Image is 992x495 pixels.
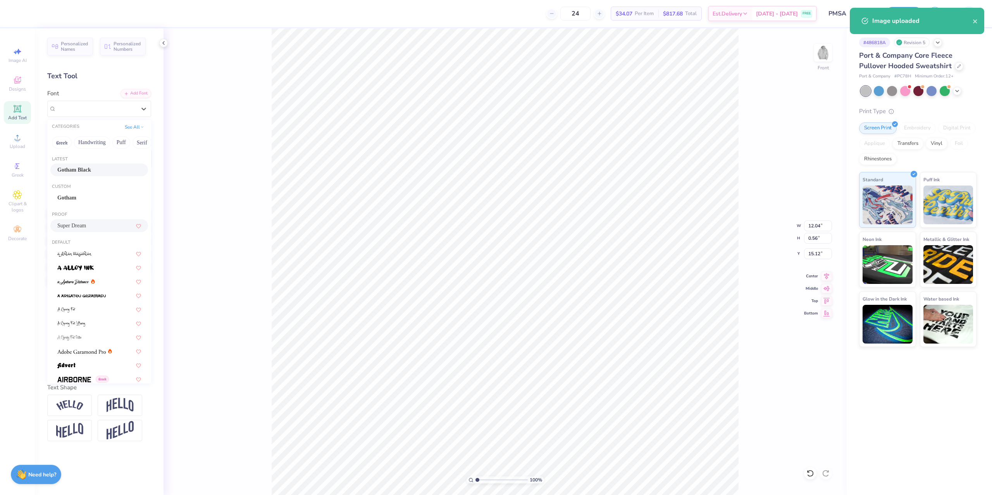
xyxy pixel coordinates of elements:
span: Neon Ink [863,235,882,243]
img: a Alloy Ink [57,265,94,271]
span: Middle [804,286,818,291]
span: Puff Ink [923,175,940,184]
img: Glow in the Dark Ink [863,305,913,344]
img: Airborne [57,377,91,382]
button: See All [122,123,146,131]
img: A Charming Font Outline [57,335,81,340]
img: Rise [107,421,134,440]
img: Water based Ink [923,305,973,344]
img: Arc [56,400,83,411]
img: a Arigatou Gozaimasu [57,293,106,299]
div: CATEGORIES [52,124,79,130]
div: # 486818A [859,38,890,47]
span: Gotham [57,194,76,202]
div: Rhinestones [859,153,897,165]
div: Text Shape [47,383,151,392]
div: Screen Print [859,122,897,134]
img: Puff Ink [923,186,973,224]
span: Est. Delivery [713,10,742,18]
span: Designs [9,86,26,92]
img: Adobe Garamond Pro [57,349,106,354]
span: Clipart & logos [4,201,31,213]
img: A Charming Font [57,307,76,313]
div: Vinyl [926,138,947,150]
span: Personalized Numbers [114,41,141,52]
img: Arch [107,398,134,412]
span: Add Text [8,115,27,121]
span: Metallic & Glitter Ink [923,235,969,243]
span: Standard [863,175,883,184]
button: Serif [133,136,152,149]
span: Super Dream [57,222,86,230]
div: Image uploaded [872,16,973,26]
button: Handwriting [74,136,110,149]
span: Glow in the Dark Ink [863,295,907,303]
strong: Need help? [28,471,56,478]
span: Greek [96,376,109,383]
div: Print Type [859,107,976,116]
button: close [973,16,978,26]
div: Text Tool [47,71,151,81]
input: Untitled Design [823,6,880,21]
div: Add Font [121,89,151,98]
img: Flag [56,423,83,438]
img: Standard [863,186,913,224]
img: a Ahlan Wasahlan [57,251,92,257]
span: $817.68 [663,10,683,18]
div: Foil [950,138,968,150]
span: Per Item [635,10,654,18]
span: Image AI [9,57,27,64]
span: $34.07 [616,10,632,18]
span: 100 % [530,476,542,483]
span: Decorate [8,235,27,242]
div: Digital Print [938,122,976,134]
div: Latest [47,156,151,163]
img: Front [815,45,831,60]
span: Port & Company [859,73,890,80]
span: Greek [12,172,24,178]
span: Total [685,10,697,18]
img: a Antara Distance [57,279,89,285]
span: Center [804,273,818,279]
img: Advert [57,363,76,368]
img: Neon Ink [863,245,913,284]
span: Top [804,298,818,304]
div: Proof [47,211,151,218]
div: Applique [859,138,890,150]
div: Default [47,239,151,246]
span: [DATE] - [DATE] [756,10,798,18]
img: Metallic & Glitter Ink [923,245,973,284]
div: Revision 5 [894,38,930,47]
span: Upload [10,143,25,150]
span: Gotham Black [57,166,91,174]
button: Greek [52,136,72,149]
span: # PC78H [894,73,911,80]
span: FREE [803,11,811,16]
div: Front [818,64,829,71]
label: Font [47,89,59,98]
img: A Charming Font Leftleaning [57,321,85,327]
div: Transfers [892,138,923,150]
div: Custom [47,184,151,190]
button: Puff [112,136,130,149]
div: Embroidery [899,122,936,134]
span: Personalized Names [61,41,88,52]
span: Bottom [804,311,818,316]
input: – – [560,7,591,21]
span: Port & Company Core Fleece Pullover Hooded Sweatshirt [859,51,952,70]
span: Water based Ink [923,295,959,303]
span: Minimum Order: 12 + [915,73,954,80]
